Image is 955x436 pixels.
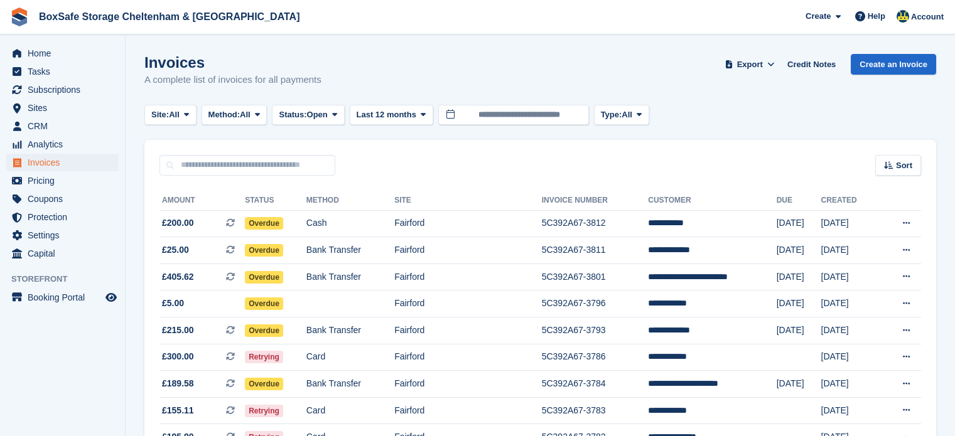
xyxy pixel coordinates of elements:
[245,271,283,284] span: Overdue
[542,210,649,237] td: 5C392A67-3812
[357,109,416,121] span: Last 12 months
[28,45,103,62] span: Home
[34,6,305,27] a: BoxSafe Storage Cheltenham & [GEOGRAPHIC_DATA]
[6,172,119,189] a: menu
[777,317,821,344] td: [DATE]
[6,63,119,80] a: menu
[622,109,632,121] span: All
[911,11,944,23] span: Account
[394,210,542,237] td: Fairford
[594,105,649,125] button: Type: All
[28,63,103,80] span: Tasks
[162,270,194,284] span: £405.62
[245,217,283,230] span: Overdue
[162,297,184,310] span: £5.00
[208,109,240,121] span: Method:
[28,99,103,117] span: Sites
[245,297,283,310] span: Overdue
[28,81,103,98] span: Subscriptions
[394,263,542,290] td: Fairford
[542,371,649,398] td: 5C392A67-3784
[851,54,936,75] a: Create an Invoice
[722,54,777,75] button: Export
[28,289,103,306] span: Booking Portal
[777,290,821,317] td: [DATE]
[240,109,251,121] span: All
[777,210,821,237] td: [DATE]
[821,344,879,371] td: [DATE]
[28,136,103,153] span: Analytics
[542,317,649,344] td: 5C392A67-3793
[306,397,394,424] td: Card
[6,117,119,135] a: menu
[144,105,197,125] button: Site: All
[162,216,194,230] span: £200.00
[821,191,879,211] th: Created
[169,109,180,121] span: All
[542,263,649,290] td: 5C392A67-3801
[28,190,103,208] span: Coupons
[6,154,119,171] a: menu
[542,344,649,371] td: 5C392A67-3786
[777,371,821,398] td: [DATE]
[306,344,394,371] td: Card
[394,191,542,211] th: Site
[6,190,119,208] a: menu
[542,191,649,211] th: Invoice Number
[777,237,821,264] td: [DATE]
[162,404,194,417] span: £155.11
[350,105,433,125] button: Last 12 months
[601,109,622,121] span: Type:
[394,317,542,344] td: Fairford
[28,245,103,262] span: Capital
[272,105,344,125] button: Status: Open
[542,397,649,424] td: 5C392A67-3783
[782,54,841,75] a: Credit Notes
[394,397,542,424] td: Fairford
[6,45,119,62] a: menu
[28,208,103,226] span: Protection
[10,8,29,26] img: stora-icon-8386f47178a22dfd0bd8f6a31ec36ba5ce8667c1dd55bd0f319d3a0aa187defe.svg
[162,377,194,390] span: £189.58
[821,371,879,398] td: [DATE]
[806,10,831,23] span: Create
[245,244,283,257] span: Overdue
[151,109,169,121] span: Site:
[6,245,119,262] a: menu
[245,405,283,417] span: Retrying
[821,237,879,264] td: [DATE]
[28,154,103,171] span: Invoices
[306,191,394,211] th: Method
[6,136,119,153] a: menu
[162,243,189,257] span: £25.00
[306,371,394,398] td: Bank Transfer
[821,290,879,317] td: [DATE]
[11,273,125,285] span: Storefront
[6,226,119,244] a: menu
[202,105,267,125] button: Method: All
[542,237,649,264] td: 5C392A67-3811
[245,351,283,363] span: Retrying
[28,117,103,135] span: CRM
[28,172,103,189] span: Pricing
[821,317,879,344] td: [DATE]
[144,54,321,71] h1: Invoices
[897,10,909,23] img: Kim Virabi
[245,324,283,337] span: Overdue
[821,397,879,424] td: [DATE]
[245,191,306,211] th: Status
[6,81,119,98] a: menu
[394,290,542,317] td: Fairford
[6,208,119,226] a: menu
[777,263,821,290] td: [DATE]
[306,210,394,237] td: Cash
[777,191,821,211] th: Due
[28,226,103,244] span: Settings
[821,263,879,290] td: [DATE]
[279,109,306,121] span: Status:
[896,159,912,172] span: Sort
[159,191,245,211] th: Amount
[6,289,119,306] a: menu
[821,210,879,237] td: [DATE]
[245,378,283,390] span: Overdue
